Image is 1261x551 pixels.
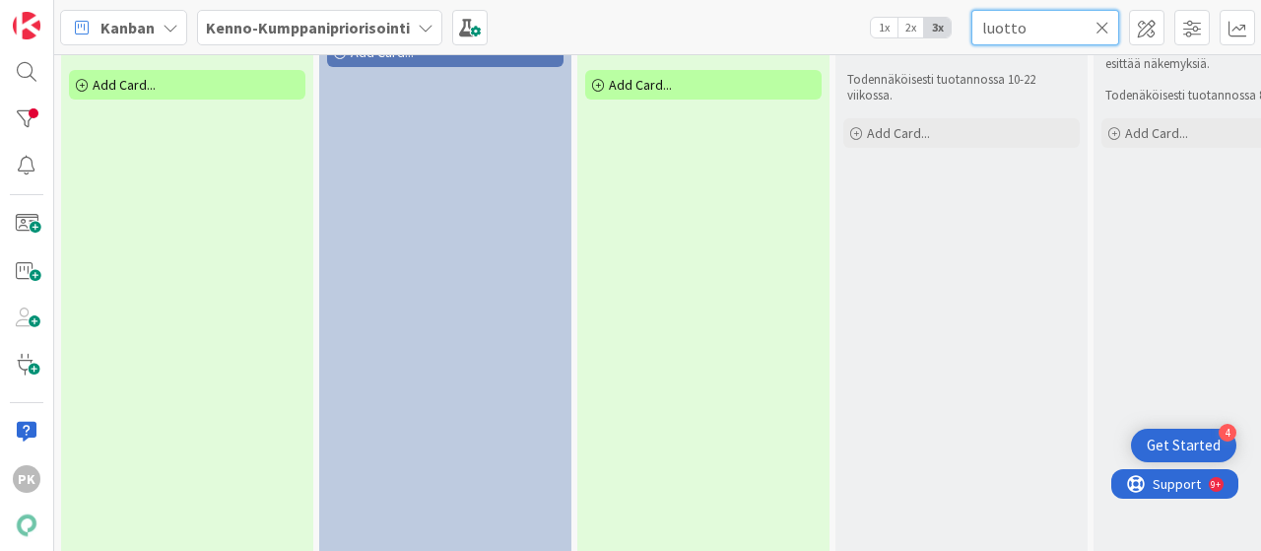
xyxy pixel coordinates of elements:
img: avatar [13,512,40,539]
input: Quick Filter... [971,10,1119,45]
span: 1x [871,18,897,37]
div: 9+ [100,8,109,24]
span: Add Card... [1125,124,1188,142]
div: Get Started [1147,436,1221,455]
span: Kanban [100,16,155,39]
span: Add Card... [609,76,672,94]
div: Open Get Started checklist, remaining modules: 4 [1131,429,1236,462]
div: PK [13,465,40,493]
div: 4 [1219,424,1236,442]
span: 3x [924,18,951,37]
p: Todennäköisesti tuotannossa 10-22 viikossa. [847,72,1076,104]
span: Add Card... [93,76,156,94]
span: 2x [897,18,924,37]
span: Support [41,3,90,27]
b: Kenno-Kumppanipriorisointi [206,18,410,37]
span: Add Card... [867,124,930,142]
img: Visit kanbanzone.com [13,12,40,39]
